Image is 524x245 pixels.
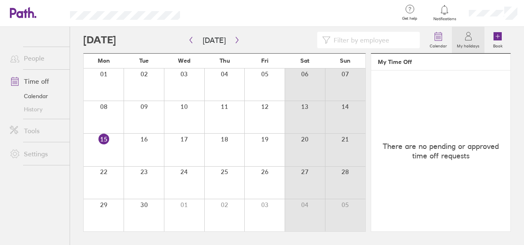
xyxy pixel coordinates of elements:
[425,27,452,53] a: Calendar
[431,16,458,21] span: Notifications
[330,32,415,48] input: Filter by employee
[452,41,484,49] label: My holidays
[3,90,70,103] a: Calendar
[261,57,269,64] span: Fri
[98,57,110,64] span: Mon
[3,103,70,116] a: History
[139,57,149,64] span: Tue
[3,50,70,66] a: People
[340,57,351,64] span: Sun
[196,33,232,47] button: [DATE]
[371,54,510,71] header: My Time Off
[371,71,510,231] div: There are no pending or approved time off requests
[3,122,70,139] a: Tools
[220,57,230,64] span: Thu
[178,57,190,64] span: Wed
[431,4,458,21] a: Notifications
[484,27,511,53] a: Book
[3,73,70,90] a: Time off
[3,146,70,162] a: Settings
[425,41,452,49] label: Calendar
[300,57,309,64] span: Sat
[452,27,484,53] a: My holidays
[488,41,508,49] label: Book
[396,16,423,21] span: Get help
